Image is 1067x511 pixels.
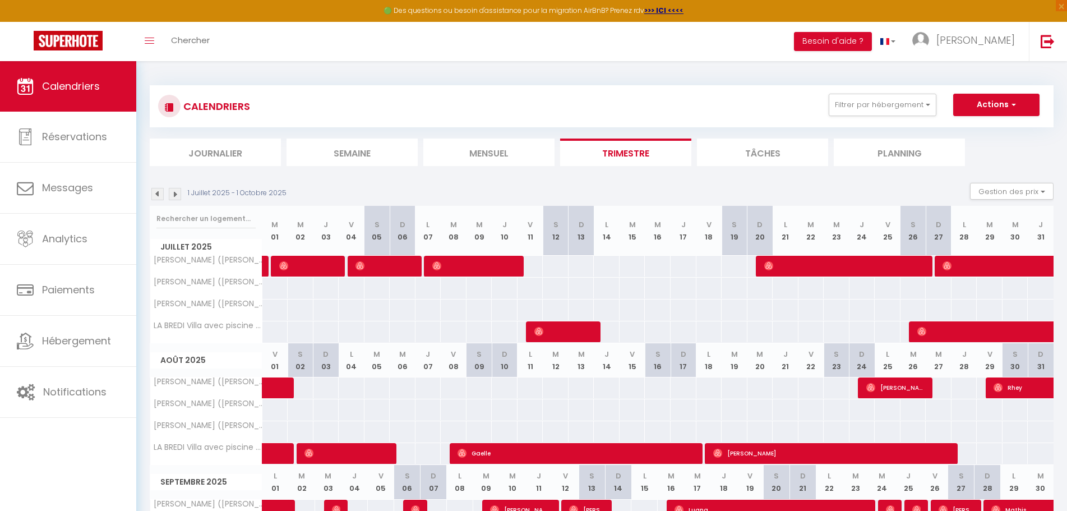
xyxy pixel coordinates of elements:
abbr: M [476,219,483,230]
th: 17 [671,343,696,378]
span: Calendriers [42,79,100,93]
span: [PERSON_NAME] ([PERSON_NAME]) · LE MONET Elégant Studio avec parking direct Tram [152,399,264,408]
abbr: V [932,471,937,481]
abbr: S [774,471,779,481]
th: 12 [543,343,569,378]
abbr: V [349,219,354,230]
th: 27 [926,343,951,378]
abbr: V [272,349,278,360]
abbr: L [350,349,353,360]
abbr: D [1038,349,1043,360]
img: Super Booking [34,31,103,50]
abbr: J [681,219,686,230]
span: [PERSON_NAME] ([PERSON_NAME]) · LE MONET Elégant Studio avec parking direct Tram [152,378,264,386]
th: 09 [466,343,492,378]
th: 27 [926,206,951,256]
abbr: M [654,219,661,230]
th: 29 [1001,465,1027,499]
abbr: M [756,349,763,360]
th: 30 [1027,465,1054,499]
li: Trimestre [560,139,691,166]
abbr: L [274,471,277,481]
abbr: M [807,219,814,230]
abbr: M [325,471,331,481]
img: ... [912,32,929,49]
th: 16 [645,206,671,256]
abbr: M [450,219,457,230]
span: LA BREDI Villa avec piscine & spa près de [GEOGRAPHIC_DATA] [152,443,264,452]
th: 04 [341,465,368,499]
abbr: S [911,219,916,230]
h3: CALENDRIERS [181,94,250,119]
abbr: V [885,219,890,230]
th: 17 [671,206,696,256]
abbr: M [935,349,942,360]
abbr: D [985,471,990,481]
span: Notifications [43,385,107,399]
th: 11 [518,206,543,256]
th: 28 [951,206,977,256]
abbr: L [784,219,787,230]
abbr: S [655,349,660,360]
button: Gestion des prix [970,183,1054,200]
th: 23 [824,206,849,256]
span: [PERSON_NAME] ([PERSON_NAME]) · LE MONET Elégant Studio avec parking direct Tram [152,421,264,430]
abbr: L [1012,471,1015,481]
span: Hébergement [42,334,111,348]
span: Septembre 2025 [150,474,262,490]
abbr: J [502,219,507,230]
th: 11 [526,465,552,499]
span: Paiements [42,283,95,297]
th: 02 [289,465,315,499]
th: 02 [288,343,313,378]
th: 11 [518,343,543,378]
th: 09 [473,465,500,499]
th: 05 [364,343,390,378]
th: 28 [974,465,1001,499]
span: Messages [42,181,93,195]
abbr: S [477,349,482,360]
abbr: J [426,349,430,360]
abbr: D [936,219,941,230]
abbr: L [605,219,608,230]
abbr: D [400,219,405,230]
span: [PERSON_NAME] [866,377,926,398]
th: 06 [390,343,415,378]
abbr: M [852,471,859,481]
th: 14 [594,206,620,256]
th: 30 [1003,343,1028,378]
abbr: M [399,349,406,360]
th: 21 [773,343,798,378]
th: 31 [1028,206,1054,256]
th: 16 [658,465,684,499]
th: 27 [948,465,974,499]
th: 26 [900,206,926,256]
abbr: M [629,219,636,230]
th: 10 [492,206,518,256]
abbr: M [373,349,380,360]
abbr: D [579,219,584,230]
th: 18 [696,343,722,378]
th: 15 [631,465,658,499]
th: 01 [262,343,288,378]
th: 25 [875,343,900,378]
th: 23 [824,343,849,378]
th: 25 [895,465,922,499]
abbr: S [553,219,558,230]
span: Réservations [42,130,107,144]
abbr: S [834,349,839,360]
th: 29 [977,343,1003,378]
li: Tâches [697,139,828,166]
th: 16 [645,343,671,378]
li: Mensuel [423,139,555,166]
th: 13 [569,206,594,256]
th: 06 [390,206,415,256]
th: 03 [313,343,339,378]
abbr: M [986,219,993,230]
abbr: V [451,349,456,360]
th: 05 [368,465,394,499]
img: logout [1041,34,1055,48]
abbr: D [757,219,763,230]
span: Gaelle [458,443,698,464]
th: 08 [441,206,466,256]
